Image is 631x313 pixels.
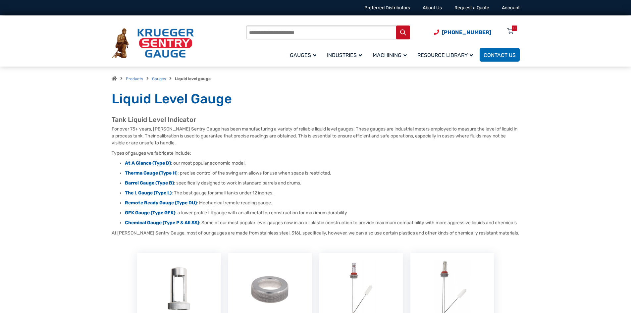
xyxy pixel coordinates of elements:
a: About Us [423,5,442,11]
a: Phone Number (920) 434-8860 [434,28,491,36]
div: 0 [513,26,515,31]
a: Request a Quote [454,5,489,11]
a: Preferred Distributors [364,5,410,11]
a: Contact Us [480,48,520,62]
p: For over 75+ years, [PERSON_NAME] Sentry Gauge has been manufacturing a variety of reliable liqui... [112,126,520,146]
strong: Liquid level gauge [175,77,211,81]
span: Contact Us [484,52,516,58]
li: : our most popular economic model. [125,160,520,167]
li: : a lower profile fill gauge with an all metal top construction for maximum durability [125,210,520,216]
span: Machining [373,52,407,58]
a: Products [126,77,143,81]
li: : precise control of the swing arm allows for use when space is restricted. [125,170,520,177]
h1: Liquid Level Gauge [112,91,520,107]
a: Account [502,5,520,11]
a: Chemical Gauge (Type P & All SS) [125,220,199,226]
a: Gauges [152,77,166,81]
li: : The best gauge for small tanks under 12 inches. [125,190,520,196]
a: GFK Gauge (Type GFK) [125,210,175,216]
a: Gauges [286,47,323,63]
strong: Therma Gauge (Type H [125,170,176,176]
a: The L Gauge (Type L) [125,190,172,196]
a: Barrel Gauge (Type B) [125,180,174,186]
h2: Tank Liquid Level Indicator [112,116,520,124]
p: At [PERSON_NAME] Sentry Gauge, most of our gauges are made from stainless steel, 316L specificall... [112,230,520,236]
a: Resource Library [413,47,480,63]
li: : Mechanical remote reading gauge. [125,200,520,206]
p: Types of gauges we fabricate include: [112,150,520,157]
span: [PHONE_NUMBER] [442,29,491,35]
span: Industries [327,52,362,58]
a: Industries [323,47,369,63]
a: At A Glance (Type D) [125,160,171,166]
li: : specifically designed to work in standard barrels and drums. [125,180,520,186]
li: : Some of our most popular level gauges now in an all plastic construction to provide maximum com... [125,220,520,226]
span: Resource Library [417,52,473,58]
span: Gauges [290,52,316,58]
a: Remote Ready Gauge (Type DU) [125,200,197,206]
a: Machining [369,47,413,63]
img: Krueger Sentry Gauge [112,28,194,59]
a: Therma Gauge (Type H) [125,170,178,176]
